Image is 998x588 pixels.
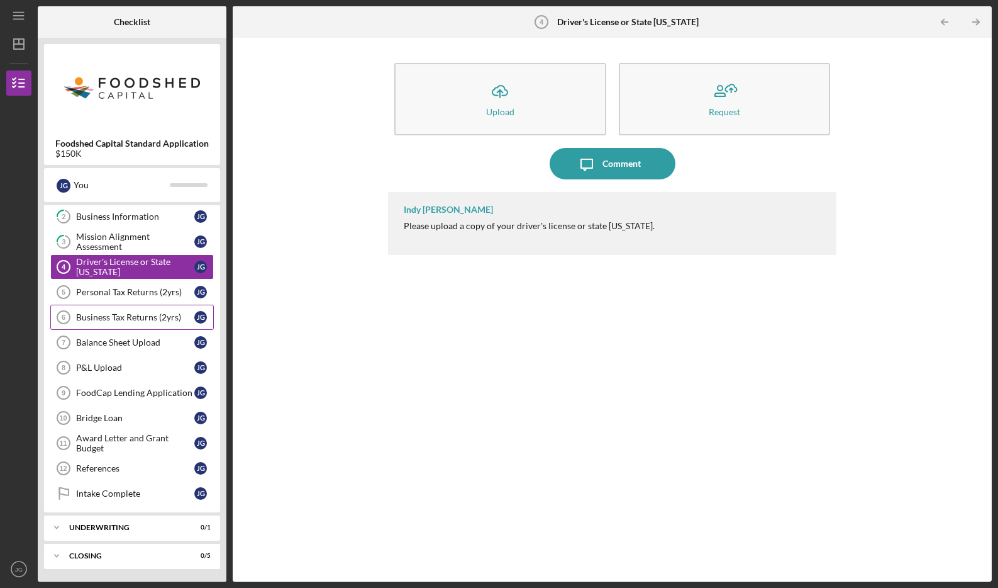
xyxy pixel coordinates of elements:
a: 4Driver's License or State [US_STATE]JG [50,254,214,280]
div: J G [57,179,70,193]
div: J G [194,361,207,374]
div: J G [194,462,207,475]
div: References [76,463,194,473]
div: Request [709,107,740,116]
div: J G [194,261,207,273]
a: 9FoodCap Lending ApplicationJG [50,380,214,405]
tspan: 5 [62,288,65,296]
div: Upload [486,107,514,116]
div: $150K [55,149,209,159]
span: Please upload a copy of your driver's license or state [US_STATE]. [404,220,655,231]
tspan: 10 [59,414,67,422]
a: 3Mission Alignment AssessmentJG [50,229,214,254]
b: Driver's License or State [US_STATE] [557,17,699,27]
a: 8P&L UploadJG [50,355,214,380]
button: Comment [550,148,675,179]
div: J G [194,412,207,424]
div: J G [194,235,207,248]
div: You [74,174,170,196]
div: P&L Upload [76,363,194,373]
div: Intake Complete [76,489,194,499]
tspan: 8 [62,364,65,371]
div: J G [194,387,207,399]
tspan: 6 [62,314,65,321]
div: Business Information [76,212,194,222]
a: 6Business Tax Returns (2yrs)JG [50,305,214,330]
tspan: 9 [62,389,65,397]
a: 12ReferencesJG [50,456,214,481]
a: 11Award Letter and Grant BudgetJG [50,431,214,456]
img: Product logo [44,50,220,126]
text: JG [15,566,23,573]
a: Intake CompleteJG [50,481,214,506]
div: Personal Tax Returns (2yrs) [76,287,194,297]
div: Driver's License or State [US_STATE] [76,257,194,277]
tspan: 7 [62,339,65,346]
tspan: 4 [540,18,544,26]
div: J G [194,487,207,500]
div: Closing [69,552,179,560]
div: J G [194,311,207,324]
div: 0 / 1 [188,524,211,531]
div: Indy [PERSON_NAME] [404,205,493,215]
div: Underwriting [69,524,179,531]
a: 10Bridge LoanJG [50,405,214,431]
a: 7Balance Sheet UploadJG [50,330,214,355]
button: Upload [394,63,606,135]
div: 0 / 5 [188,552,211,560]
tspan: 4 [62,263,66,271]
button: JG [6,557,31,582]
div: J G [194,210,207,223]
a: 2Business InformationJG [50,204,214,229]
tspan: 2 [62,213,65,221]
div: J G [194,286,207,298]
div: Bridge Loan [76,413,194,423]
div: Comment [602,148,641,179]
div: Mission Alignment Assessment [76,232,194,252]
a: 5Personal Tax Returns (2yrs)JG [50,280,214,305]
b: Foodshed Capital Standard Application [55,139,209,149]
button: Request [619,63,830,135]
div: J G [194,437,207,449]
tspan: 3 [62,238,65,246]
tspan: 12 [59,465,67,472]
div: Award Letter and Grant Budget [76,433,194,453]
b: Checklist [114,17,150,27]
tspan: 11 [59,439,67,447]
div: Business Tax Returns (2yrs) [76,312,194,322]
div: Balance Sheet Upload [76,337,194,348]
div: J G [194,336,207,349]
div: FoodCap Lending Application [76,388,194,398]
